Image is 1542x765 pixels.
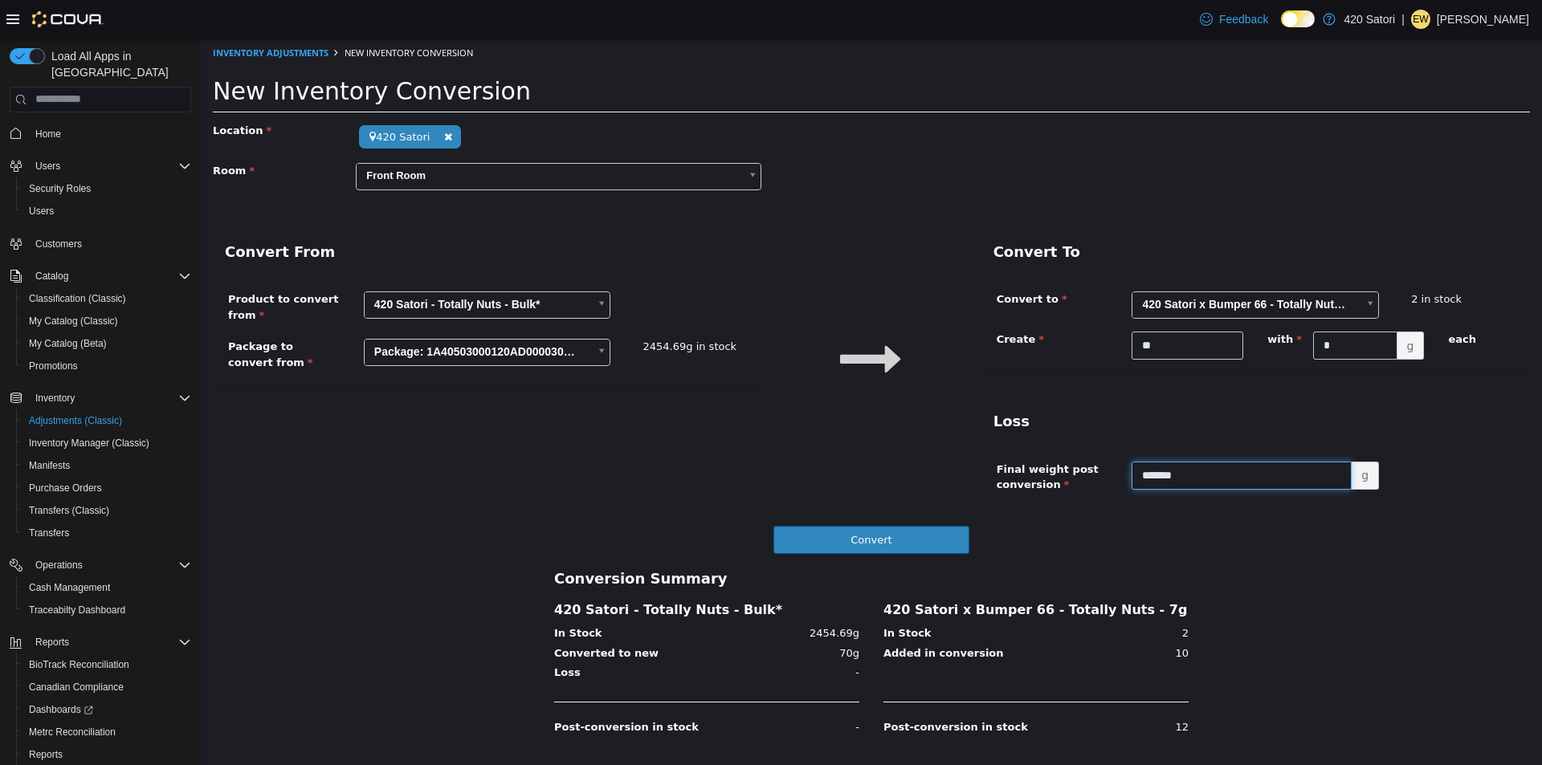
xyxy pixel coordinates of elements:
span: Cash Management [22,578,191,597]
label: Loss [353,626,380,642]
button: Canadian Compliance [16,676,198,698]
button: Operations [3,554,198,576]
span: Adjustments (Classic) [22,411,191,430]
span: Package: 1A40503000120AD000030420 [164,301,389,327]
h3: Loss [793,375,1317,391]
span: Home [29,124,191,144]
span: Final weight post conversion [796,425,898,453]
span: Users [29,157,191,176]
span: BioTrack Reconciliation [29,658,129,671]
span: Home [35,128,61,140]
span: My Catalog (Classic) [29,315,118,328]
span: 420 Satori - Totally Nuts - Bulk* [164,254,389,279]
span: EW [1413,10,1428,29]
span: Users [35,160,60,173]
span: Catalog [35,270,68,283]
a: Canadian Compliance [22,678,130,697]
input: Dark Mode [1281,10,1315,27]
label: In Stock [683,587,730,603]
span: Dark Mode [1281,27,1282,28]
span: Users [29,205,54,218]
button: BioTrack Reconciliation [16,653,198,676]
a: Feedback [1193,3,1275,35]
button: Users [3,155,198,177]
button: Purchase Orders [16,477,198,499]
span: Operations [29,555,191,575]
p: | [1401,10,1405,29]
span: Load All Apps in [GEOGRAPHIC_DATA] [45,48,191,80]
a: 420 Satori x Bumper 66 - Totally Nuts - 7g [931,253,1178,280]
a: Purchase Orders [22,478,108,498]
a: My Catalog (Beta) [22,334,113,353]
a: Transfers [22,523,75,543]
a: Front Room [155,124,561,152]
span: Traceabilty Dashboard [29,604,125,616]
span: Front Room [156,125,539,150]
span: Manifests [29,459,70,472]
button: Promotions [16,355,198,377]
span: Location [12,86,71,98]
div: Elizabeth Wall [1411,10,1430,29]
span: Catalog [29,267,191,286]
span: BioTrack Reconciliation [22,655,191,674]
span: Users [22,201,191,221]
span: Inventory Manager (Classic) [22,433,191,453]
button: Security Roles [16,177,198,200]
button: Metrc Reconciliation [16,721,198,743]
button: Customers [3,232,198,255]
span: Manifests [22,456,191,475]
button: Manifests [16,454,198,477]
span: Customers [29,234,191,254]
span: Dashboards [29,703,93,716]
p: 420 Satori [1344,10,1395,29]
span: 420 Satori x Bumper 66 - Totally Nuts - 7g [932,254,1156,279]
span: Metrc Reconciliation [29,726,116,739]
button: Inventory [3,387,198,409]
span: Purchase Orders [29,482,102,494]
span: Transfers (Classic) [22,501,191,520]
span: Reports [29,633,191,652]
span: Reports [22,745,191,764]
a: Reports [22,745,69,764]
span: Security Roles [29,182,91,195]
a: Users [22,201,60,221]
button: Traceabilty Dashboard [16,599,198,621]
span: Room [12,126,54,138]
label: In Stock [353,587,401,603]
h3: Conversion Summary [353,532,659,548]
button: Convert [573,487,768,515]
a: Manifests [22,456,76,475]
a: Customers [29,234,88,254]
div: 2454.69g in stock [442,300,537,316]
span: - [655,681,659,697]
button: Catalog [29,267,75,286]
button: Reports [3,631,198,653]
button: Home [3,122,198,145]
h4: 420 Satori - Totally Nuts - Bulk* [353,564,659,579]
span: Adjustments (Classic) [29,414,122,427]
span: g [1151,423,1178,451]
span: Canadian Compliance [22,678,191,697]
img: Cova [32,11,104,27]
span: Inventory Manager (Classic) [29,437,149,450]
a: Traceabilty Dashboard [22,600,132,620]
span: 2454.69g [609,587,659,603]
p: [PERSON_NAME] [1437,10,1529,29]
a: Cash Management [22,578,116,597]
span: Transfers [29,527,69,539]
span: Customers [35,238,82,250]
a: BioTrack Reconciliation [22,655,136,674]
span: - [655,626,659,642]
span: Transfers (Classic) [29,504,109,517]
div: 2 in stock [1210,253,1306,269]
button: Adjustments (Classic) [16,409,198,432]
a: Home [29,124,67,144]
button: Transfers [16,522,198,544]
h3: Convert To [793,205,1317,222]
span: with [1067,295,1101,307]
a: Dashboards [16,698,198,721]
label: Post-conversion in stock [353,681,498,697]
span: 10 [974,607,988,623]
a: Metrc Reconciliation [22,722,122,742]
button: Cash Management [16,576,198,599]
